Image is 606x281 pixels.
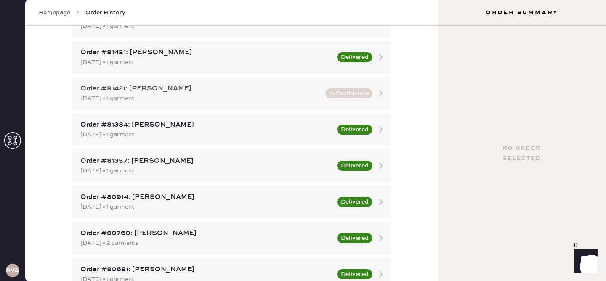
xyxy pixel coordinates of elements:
[337,125,372,135] button: Delivered
[337,161,372,171] button: Delivered
[80,239,332,248] div: [DATE] • 2 garments
[80,130,332,139] div: [DATE] • 1 garment
[80,84,320,94] div: Order #81421: [PERSON_NAME]
[80,228,332,239] div: Order #80760: [PERSON_NAME]
[6,268,19,273] h3: RVA
[337,52,372,62] button: Delivered
[80,202,332,212] div: [DATE] • 1 garment
[337,269,372,279] button: Delivered
[80,166,332,175] div: [DATE] • 1 garment
[566,243,602,279] iframe: Front Chat
[438,8,606,17] h3: Order Summary
[80,192,332,202] div: Order #80914: [PERSON_NAME]
[85,8,125,17] span: Order History
[80,58,332,67] div: [DATE] • 1 garment
[80,48,332,58] div: Order #81451: [PERSON_NAME]
[503,143,541,164] div: No order selected
[80,120,332,130] div: Order #81384: [PERSON_NAME]
[80,265,332,275] div: Order #80681: [PERSON_NAME]
[80,94,320,103] div: [DATE] • 1 garment
[325,88,372,98] button: In Production
[80,21,367,31] div: [DATE] • 1 garment
[337,233,372,243] button: Delivered
[39,8,70,17] a: Homepage
[337,197,372,207] button: Delivered
[80,156,332,166] div: Order #81357: [PERSON_NAME]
